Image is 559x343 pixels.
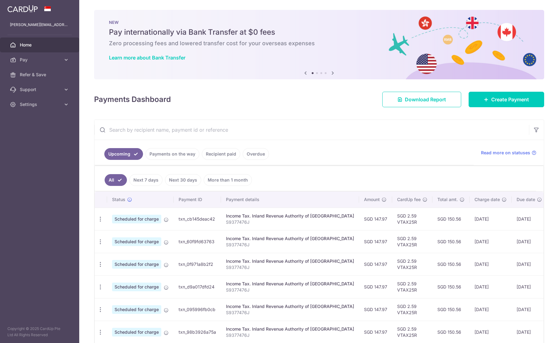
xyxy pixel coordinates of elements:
a: Overdue [243,148,269,160]
td: [DATE] [470,275,512,298]
td: SGD 147.97 [359,298,392,321]
p: NEW [109,20,529,25]
span: Create Payment [491,96,529,103]
span: Download Report [405,96,446,103]
td: [DATE] [512,208,547,230]
span: Home [20,42,61,48]
td: SGD 150.56 [432,230,470,253]
td: SGD 147.97 [359,208,392,230]
td: SGD 2.59 VTAX25R [392,253,432,275]
span: Read more on statuses [481,150,530,156]
td: [DATE] [512,275,547,298]
a: Payments on the way [145,148,199,160]
a: Read more on statuses [481,150,536,156]
span: Amount [364,196,380,203]
td: txn_d9a017dfd24 [174,275,221,298]
p: [PERSON_NAME][EMAIL_ADDRESS][DOMAIN_NAME] [10,22,69,28]
td: txn_cb145deac42 [174,208,221,230]
div: Income Tax. Inland Revenue Authority of [GEOGRAPHIC_DATA] [226,326,354,332]
span: Charge date [474,196,500,203]
span: Support [20,86,61,93]
td: [DATE] [470,230,512,253]
td: SGD 150.56 [432,253,470,275]
p: S9377476J [226,310,354,316]
td: SGD 2.59 VTAX25R [392,275,432,298]
span: Scheduled for charge [112,305,161,314]
span: Scheduled for charge [112,328,161,336]
th: Payment ID [174,191,221,208]
td: SGD 150.56 [432,275,470,298]
th: Payment details [221,191,359,208]
div: Income Tax. Inland Revenue Authority of [GEOGRAPHIC_DATA] [226,213,354,219]
span: Scheduled for charge [112,260,161,269]
td: SGD 147.97 [359,230,392,253]
a: Next 30 days [165,174,201,186]
span: Scheduled for charge [112,237,161,246]
h6: Zero processing fees and lowered transfer cost for your overseas expenses [109,40,529,47]
p: S9377476J [226,264,354,270]
span: Pay [20,57,61,63]
a: Learn more about Bank Transfer [109,55,185,61]
p: S9377476J [226,287,354,293]
h4: Payments Dashboard [94,94,171,105]
p: S9377476J [226,332,354,338]
span: Scheduled for charge [112,283,161,291]
div: Income Tax. Inland Revenue Authority of [GEOGRAPHIC_DATA] [226,258,354,264]
td: [DATE] [470,298,512,321]
span: Due date [517,196,535,203]
div: Income Tax. Inland Revenue Authority of [GEOGRAPHIC_DATA] [226,235,354,242]
img: CardUp [7,5,38,12]
td: SGD 147.97 [359,253,392,275]
td: txn_0f971a8b2f2 [174,253,221,275]
a: Create Payment [469,92,544,107]
a: All [105,174,127,186]
td: txn_60f9fd63763 [174,230,221,253]
td: [DATE] [512,298,547,321]
div: Income Tax. Inland Revenue Authority of [GEOGRAPHIC_DATA] [226,281,354,287]
input: Search by recipient name, payment id or reference [94,120,529,140]
td: [DATE] [470,208,512,230]
img: Bank transfer banner [94,10,544,79]
span: Status [112,196,125,203]
span: Refer & Save [20,72,61,78]
td: [DATE] [470,253,512,275]
a: Recipient paid [202,148,240,160]
a: Upcoming [104,148,143,160]
h5: Pay internationally via Bank Transfer at $0 fees [109,27,529,37]
span: Scheduled for charge [112,215,161,223]
td: SGD 147.97 [359,275,392,298]
a: Next 7 days [129,174,162,186]
span: CardUp fee [397,196,421,203]
td: SGD 2.59 VTAX25R [392,208,432,230]
td: SGD 150.56 [432,208,470,230]
td: SGD 2.59 VTAX25R [392,298,432,321]
td: [DATE] [512,230,547,253]
p: S9377476J [226,219,354,225]
a: More than 1 month [204,174,252,186]
td: txn_095996fb0cb [174,298,221,321]
td: [DATE] [512,253,547,275]
span: Settings [20,101,61,108]
a: Download Report [382,92,461,107]
td: SGD 150.56 [432,298,470,321]
div: Income Tax. Inland Revenue Authority of [GEOGRAPHIC_DATA] [226,303,354,310]
td: SGD 2.59 VTAX25R [392,230,432,253]
p: S9377476J [226,242,354,248]
span: Total amt. [437,196,458,203]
